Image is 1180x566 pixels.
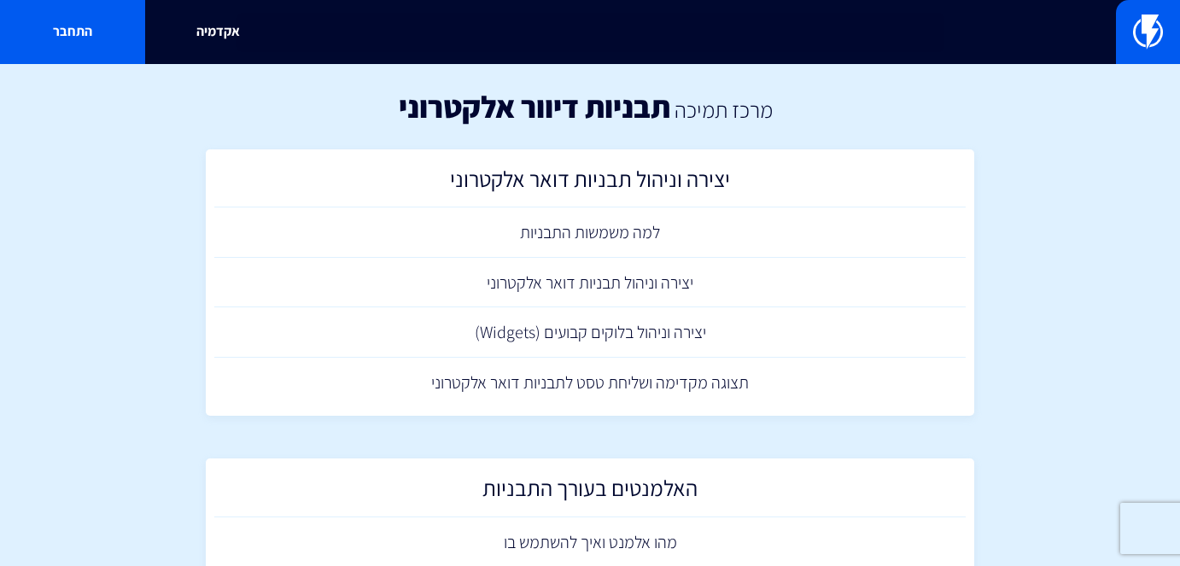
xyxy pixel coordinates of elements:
[223,476,957,509] h2: האלמנטים בעורך התבניות
[223,166,957,200] h2: יצירה וניהול תבניות דואר אלקטרוני
[214,158,966,208] a: יצירה וניהול תבניות דואר אלקטרוני
[675,95,773,124] a: מרכז תמיכה
[399,90,670,124] h1: תבניות דיוור אלקטרוני
[236,13,943,52] input: חיפוש מהיר...
[214,258,966,308] a: יצירה וניהול תבניות דואר אלקטרוני
[214,207,966,258] a: למה משמשות התבניות
[214,467,966,517] a: האלמנטים בעורך התבניות
[214,307,966,358] a: יצירה וניהול בלוקים קבועים (Widgets)
[214,358,966,408] a: תצוגה מקדימה ושליחת טסט לתבניות דואר אלקטרוני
